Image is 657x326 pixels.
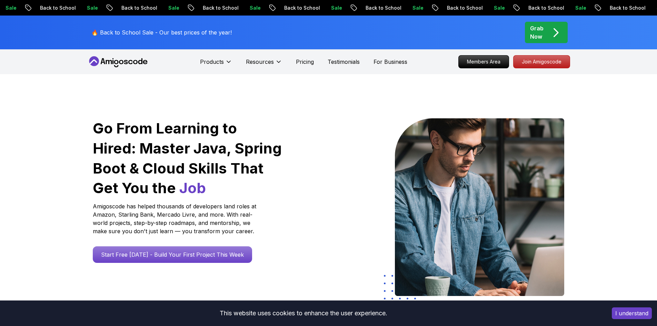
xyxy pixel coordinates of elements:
p: Sale [162,4,184,11]
p: Grab Now [530,24,544,41]
p: Sale [488,4,510,11]
p: Back to School [522,4,569,11]
p: Amigoscode has helped thousands of developers land roles at Amazon, Starling Bank, Mercado Livre,... [93,202,258,235]
p: Back to School [278,4,325,11]
p: 🔥 Back to School Sale - Our best prices of the year! [91,28,232,37]
div: This website uses cookies to enhance the user experience. [5,306,601,321]
p: Sale [81,4,103,11]
p: Back to School [604,4,650,11]
p: Back to School [115,4,162,11]
p: Sale [325,4,347,11]
button: Products [200,58,232,71]
a: Pricing [296,58,314,66]
a: Testimonials [328,58,360,66]
button: Accept cookies [612,307,652,319]
img: hero [395,118,564,296]
button: Resources [246,58,282,71]
p: Join Amigoscode [514,56,570,68]
p: Products [200,58,224,66]
p: Back to School [34,4,81,11]
p: Back to School [197,4,243,11]
p: Sale [569,4,591,11]
a: For Business [374,58,407,66]
p: Sale [243,4,266,11]
a: Start Free [DATE] - Build Your First Project This Week [93,246,252,263]
p: Back to School [441,4,488,11]
p: Members Area [459,56,509,68]
p: Resources [246,58,274,66]
h1: Go From Learning to Hired: Master Java, Spring Boot & Cloud Skills That Get You the [93,118,283,198]
a: Join Amigoscode [513,55,570,68]
p: Sale [406,4,428,11]
a: Members Area [458,55,509,68]
p: Back to School [359,4,406,11]
span: Job [179,179,206,197]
